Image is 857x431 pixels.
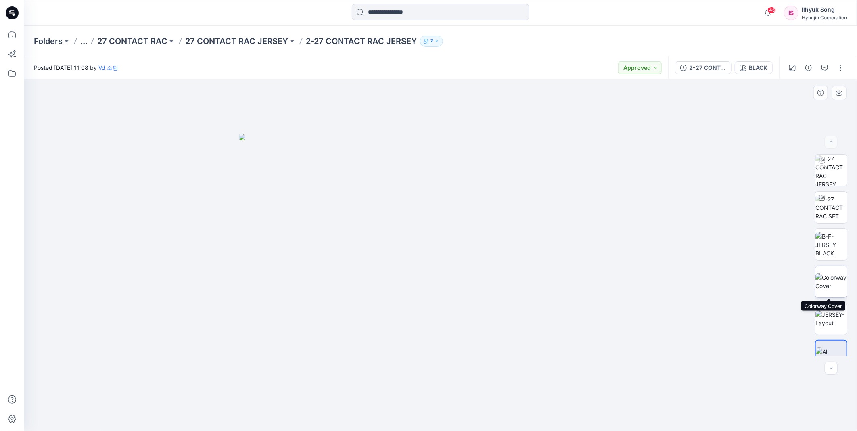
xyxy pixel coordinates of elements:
img: eyJhbGciOiJIUzI1NiIsImtpZCI6IjAiLCJzbHQiOiJzZXMiLCJ0eXAiOiJKV1QifQ.eyJkYXRhIjp7InR5cGUiOiJzdG9yYW... [239,134,642,431]
a: Folders [34,36,63,47]
img: All colorways [816,347,847,364]
img: JERSEY-Layout [815,310,847,327]
button: Details [802,61,815,74]
div: 2-27 CONTACT RAC [689,63,726,72]
img: 2-27 CONTACT RAC JERSEY [815,155,847,186]
span: 46 [767,7,776,13]
button: 2-27 CONTACT RAC [675,61,732,74]
a: 27 CONTACT RAC JERSEY [185,36,288,47]
div: IS [784,6,798,20]
p: 2-27 CONTACT RAC JERSEY [306,36,417,47]
a: Vd 소팀 [98,64,118,71]
div: Hyunjin Corporation [802,15,847,21]
img: B-F-JERSEY-BLACK [815,232,847,257]
div: BLACK [749,63,767,72]
p: 7 [430,37,433,46]
button: 7 [420,36,443,47]
img: Colorway Cover [815,273,847,290]
button: ... [80,36,88,47]
button: BLACK [735,61,773,74]
img: 2-27 CONTACT RAC SET [815,195,847,220]
div: Ilhyuk Song [802,5,847,15]
span: Posted [DATE] 11:08 by [34,63,118,72]
a: 27 CONTACT RAC [97,36,167,47]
